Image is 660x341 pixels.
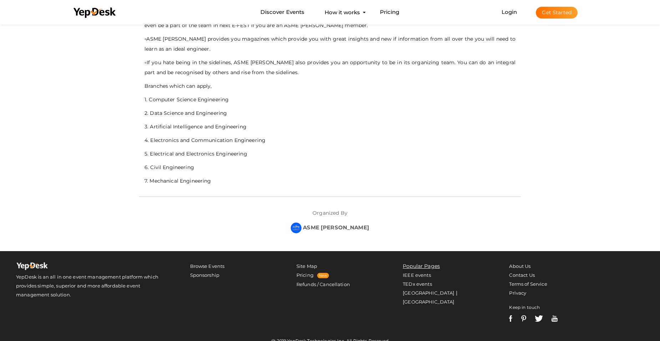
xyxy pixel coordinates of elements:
button: Get Started [536,7,578,19]
img: ACg8ocIznaYxAd1j8yGuuk7V8oyGTUXj0eGIu5KK6886ihuBZQ=s100 [291,223,301,233]
span: | [456,290,457,296]
button: How it works [323,6,362,19]
a: Refunds / Cancellation [296,281,350,287]
a: [GEOGRAPHIC_DATA] [403,299,454,305]
img: twitter-white.svg [535,315,543,322]
label: Organized By [313,204,347,217]
label: Keep in touch [509,303,540,312]
a: Sponsorship [190,272,220,278]
b: ASME [PERSON_NAME] [303,224,369,231]
p: ▫ASME [PERSON_NAME] provides you magazines which provide you with great insights and new if infor... [144,34,516,54]
a: Pricing [296,272,314,278]
img: pinterest-white.svg [521,315,526,322]
a: Discover Events [260,6,304,19]
p: ▫If you hate being in the sidelines, ASME [PERSON_NAME] also provides you an opportunity to be in... [144,57,516,77]
p: 7. Mechanical Engineering [144,176,516,186]
a: Browse Events [190,263,225,269]
img: youtube-white.svg [552,315,558,322]
a: IEEE events [403,272,431,278]
p: YepDesk is an all in one event management platform which provides simple, superior and more affor... [16,273,165,299]
a: Contact Us [509,272,534,278]
img: facebook-white.svg [509,315,512,322]
a: Pricing [380,6,400,19]
a: About Us [509,263,530,269]
a: Login [502,9,517,15]
p: 2. Data Science and Engineering [144,108,516,118]
p: Branches which can apply, [144,81,516,91]
p: 1. Computer Science Engineering [144,95,516,105]
p: 4. Electronics and Communication Engineering [144,135,516,145]
li: Popular Pages [403,262,484,271]
img: Yepdesk [16,262,48,273]
p: 5. Electrical and Electronics Engineering [144,149,516,159]
a: Site Map [296,263,317,269]
span: New [317,273,329,278]
a: Privacy [509,290,526,296]
a: Terms of Service [509,281,547,287]
a: TEDx events [403,281,432,287]
p: 6. Civil Engineering [144,162,516,172]
p: 3. Artificial Intelligence and Engineering [144,122,516,132]
a: [GEOGRAPHIC_DATA] [403,290,454,296]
